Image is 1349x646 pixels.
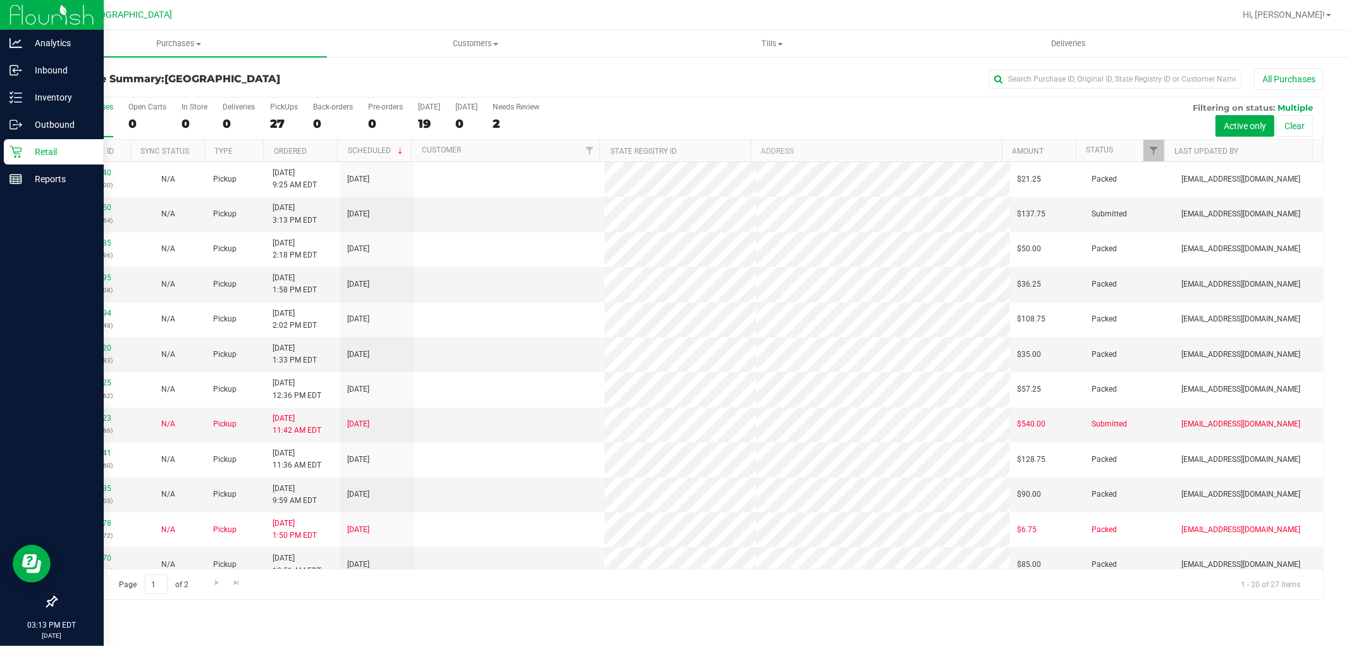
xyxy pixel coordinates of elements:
[213,488,237,500] span: Pickup
[161,208,175,220] button: N/A
[161,349,175,361] button: N/A
[1086,146,1113,154] a: Status
[347,488,369,500] span: [DATE]
[161,244,175,253] span: Not Applicable
[161,209,175,218] span: Not Applicable
[6,619,98,631] p: 03:13 PM EDT
[1143,140,1164,161] a: Filter
[989,70,1241,89] input: Search Purchase ID, Original ID, State Registry ID or Customer Name...
[348,146,405,155] a: Scheduled
[1092,208,1128,220] span: Submitted
[270,102,298,111] div: PickUps
[273,552,321,576] span: [DATE] 10:51 AM EDT
[1018,313,1046,325] span: $108.75
[223,116,255,131] div: 0
[76,554,111,562] a: 11986570
[1018,208,1046,220] span: $137.75
[273,307,317,332] span: [DATE] 2:02 PM EDT
[610,147,677,156] a: State Registry ID
[273,377,321,401] span: [DATE] 12:36 PM EDT
[1276,115,1313,137] button: Clear
[493,102,539,111] div: Needs Review
[9,91,22,104] inline-svg: Inventory
[347,243,369,255] span: [DATE]
[347,524,369,536] span: [DATE]
[1018,418,1046,430] span: $540.00
[1216,115,1274,137] button: Active only
[273,447,321,471] span: [DATE] 11:36 AM EDT
[30,30,327,57] a: Purchases
[1092,313,1118,325] span: Packed
[6,631,98,640] p: [DATE]
[1018,383,1042,395] span: $57.25
[161,175,175,183] span: Not Applicable
[1181,173,1300,185] span: [EMAIL_ADDRESS][DOMAIN_NAME]
[1181,243,1300,255] span: [EMAIL_ADDRESS][DOMAIN_NAME]
[347,454,369,466] span: [DATE]
[1231,575,1310,593] span: 1 - 20 of 27 items
[213,418,237,430] span: Pickup
[1092,349,1118,361] span: Packed
[1092,173,1118,185] span: Packed
[1254,68,1324,90] button: All Purchases
[1018,454,1046,466] span: $128.75
[327,30,624,57] a: Customers
[1181,313,1300,325] span: [EMAIL_ADDRESS][DOMAIN_NAME]
[228,575,246,592] a: Go to the last page
[108,575,199,594] span: Page of 2
[161,524,175,536] button: N/A
[76,344,111,352] a: 11988820
[22,171,98,187] p: Reports
[223,102,255,111] div: Deliveries
[1181,418,1300,430] span: [EMAIL_ADDRESS][DOMAIN_NAME]
[455,116,477,131] div: 0
[76,239,111,247] a: 11989185
[1278,102,1313,113] span: Multiple
[161,278,175,290] button: N/A
[1092,383,1118,395] span: Packed
[161,280,175,289] span: Not Applicable
[86,9,173,20] span: [GEOGRAPHIC_DATA]
[161,559,175,571] button: N/A
[274,147,307,156] a: Ordered
[1243,9,1325,20] span: Hi, [PERSON_NAME]!
[270,116,298,131] div: 27
[76,378,111,387] a: 11988225
[76,203,111,212] a: 11989650
[751,140,1002,162] th: Address
[1018,524,1037,536] span: $6.75
[161,454,175,466] button: N/A
[1181,349,1300,361] span: [EMAIL_ADDRESS][DOMAIN_NAME]
[128,116,166,131] div: 0
[347,349,369,361] span: [DATE]
[182,116,207,131] div: 0
[273,342,317,366] span: [DATE] 1:33 PM EDT
[313,116,353,131] div: 0
[76,449,111,457] a: 11987741
[347,173,369,185] span: [DATE]
[9,118,22,131] inline-svg: Outbound
[347,313,369,325] span: [DATE]
[273,518,317,542] span: [DATE] 1:50 PM EDT
[1018,559,1042,571] span: $85.00
[347,278,369,290] span: [DATE]
[455,102,477,111] div: [DATE]
[76,309,111,318] a: 11988994
[76,519,111,528] a: 11986578
[9,173,22,185] inline-svg: Reports
[182,102,207,111] div: In Store
[213,524,237,536] span: Pickup
[213,278,237,290] span: Pickup
[1181,278,1300,290] span: [EMAIL_ADDRESS][DOMAIN_NAME]
[418,116,440,131] div: 19
[161,525,175,534] span: Not Applicable
[422,146,461,154] a: Customer
[273,413,321,437] span: [DATE] 11:42 AM EDT
[161,173,175,185] button: N/A
[313,102,353,111] div: Back-orders
[347,418,369,430] span: [DATE]
[213,559,237,571] span: Pickup
[207,575,226,592] a: Go to the next page
[273,272,317,296] span: [DATE] 1:58 PM EDT
[76,168,111,177] a: 11986840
